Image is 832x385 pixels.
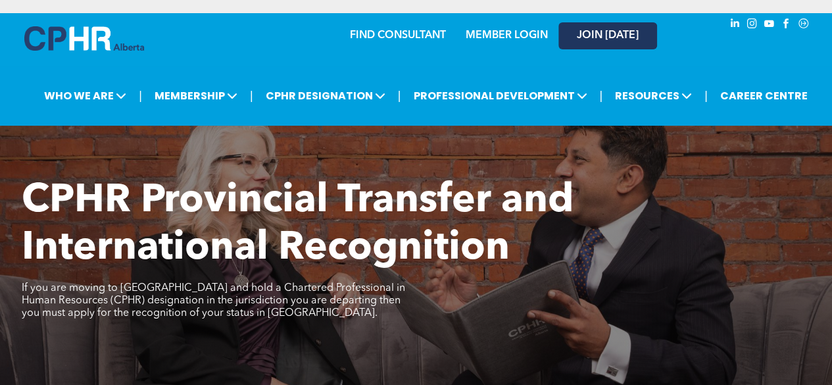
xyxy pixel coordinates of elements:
[796,16,811,34] a: Social network
[398,82,401,109] li: |
[22,283,405,319] span: If you are moving to [GEOGRAPHIC_DATA] and hold a Chartered Professional in Human Resources (CPHR...
[24,26,144,51] img: A blue and white logo for cp alberta
[599,82,602,109] li: |
[558,22,657,49] a: JOIN [DATE]
[40,84,130,108] span: WHO WE ARE
[262,84,389,108] span: CPHR DESIGNATION
[139,82,142,109] li: |
[22,182,574,269] span: CPHR Provincial Transfer and International Recognition
[728,16,743,34] a: linkedin
[151,84,241,108] span: MEMBERSHIP
[779,16,794,34] a: facebook
[466,30,548,41] a: MEMBER LOGIN
[409,84,591,108] span: PROFESSIONAL DEVELOPMENT
[350,30,446,41] a: FIND CONSULTANT
[762,16,777,34] a: youtube
[611,84,696,108] span: RESOURCES
[704,82,708,109] li: |
[716,84,812,108] a: CAREER CENTRE
[577,30,639,42] span: JOIN [DATE]
[745,16,760,34] a: instagram
[250,82,253,109] li: |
